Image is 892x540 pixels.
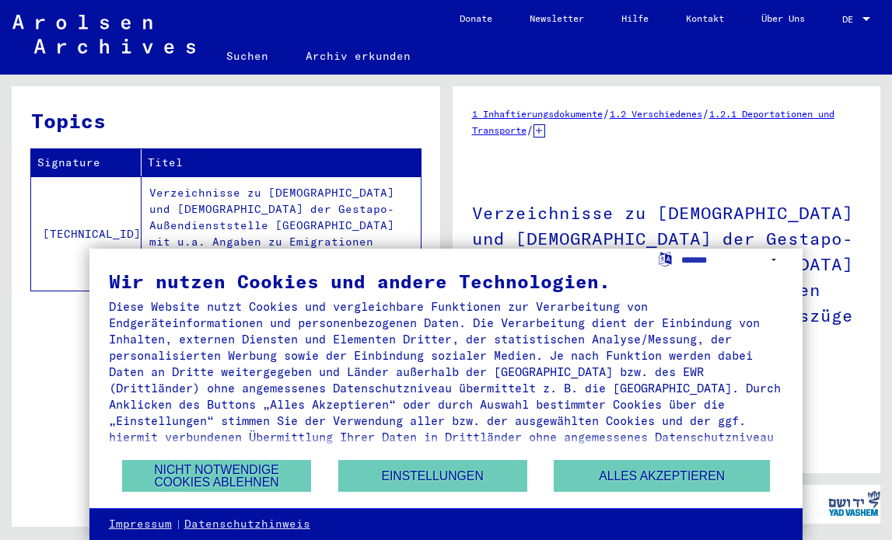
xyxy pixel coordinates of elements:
[702,106,709,120] span: /
[681,249,783,271] select: Sprache auswählen
[109,517,172,532] a: Impressum
[142,176,421,291] td: Verzeichnisse zu [DEMOGRAPHIC_DATA] und [DEMOGRAPHIC_DATA] der Gestapo-Außendienststelle [GEOGRAP...
[603,106,610,120] span: /
[610,108,702,120] a: 1.2 Verschiedenes
[122,460,311,492] button: Nicht notwendige Cookies ablehnen
[31,149,142,176] th: Signature
[287,37,429,75] a: Archiv erkunden
[208,37,287,75] a: Suchen
[842,14,859,25] span: DE
[109,298,784,462] div: Diese Website nutzt Cookies und vergleichbare Funktionen zur Verarbeitung von Endgeräteinformatio...
[142,149,421,176] th: Titel
[472,108,603,120] a: 1 Inhaftierungsdokumente
[338,460,527,492] button: Einstellungen
[31,176,142,291] td: [TECHNICAL_ID]
[31,106,420,136] h3: Topics
[657,251,673,266] label: Sprache auswählen
[109,272,784,291] div: Wir nutzen Cookies und andere Technologien.
[526,123,533,137] span: /
[554,460,770,492] button: Alles akzeptieren
[472,177,862,374] h1: Verzeichnisse zu [DEMOGRAPHIC_DATA] und [DEMOGRAPHIC_DATA] der Gestapo-Außendienststelle [GEOGRAP...
[12,15,195,54] img: Arolsen_neg.svg
[825,484,883,523] img: yv_logo.png
[184,517,310,532] a: Datenschutzhinweis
